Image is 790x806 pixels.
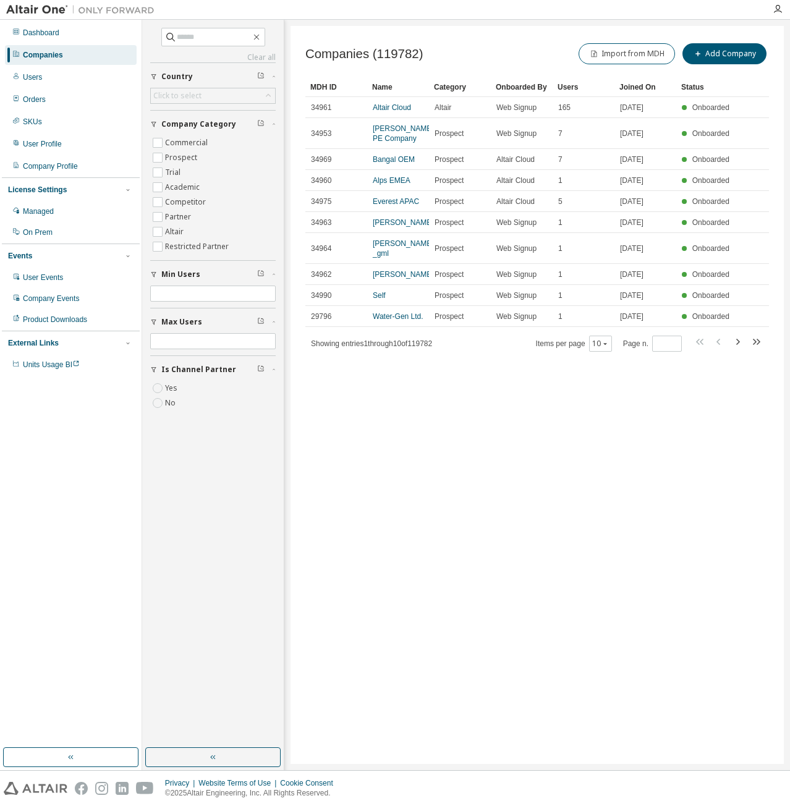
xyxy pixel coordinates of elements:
div: On Prem [23,227,53,237]
span: Onboarded [692,197,729,206]
span: Onboarded [692,176,729,185]
span: 1 [558,244,563,253]
span: 1 [558,218,563,227]
a: [PERSON_NAME] PE Company [373,124,434,143]
div: Category [434,77,486,97]
div: Product Downloads [23,315,87,325]
span: Onboarded [692,218,729,227]
span: Clear filter [257,365,265,375]
label: Commercial [165,135,210,150]
span: 7 [558,129,563,138]
label: Yes [165,381,180,396]
span: 34963 [311,218,331,227]
span: 5 [558,197,563,206]
a: Alps EMEA [373,176,410,185]
span: 34969 [311,155,331,164]
div: Name [372,77,424,97]
span: Page n. [623,336,682,352]
span: 34990 [311,291,331,300]
span: Clear filter [257,269,265,279]
span: Clear filter [257,119,265,129]
span: Prospect [435,155,464,164]
div: Company Events [23,294,79,303]
span: 29796 [311,312,331,321]
span: Prospect [435,269,464,279]
button: Max Users [150,308,276,336]
span: [DATE] [620,291,643,300]
span: [DATE] [620,218,643,227]
span: [DATE] [620,176,643,185]
button: Is Channel Partner [150,356,276,383]
span: Altair Cloud [496,197,535,206]
span: 165 [558,103,571,112]
span: 34960 [311,176,331,185]
div: Status [681,77,733,97]
span: [DATE] [620,103,643,112]
span: Company Category [161,119,236,129]
span: Clear filter [257,317,265,327]
span: Min Users [161,269,200,279]
span: Max Users [161,317,202,327]
label: Academic [165,180,202,195]
div: Orders [23,95,46,104]
a: [PERSON_NAME] _gml [373,239,434,258]
span: [DATE] [620,197,643,206]
label: Prospect [165,150,200,165]
div: External Links [8,338,59,348]
span: Items per page [536,336,612,352]
button: Add Company [682,43,767,64]
span: Web Signup [496,312,537,321]
button: Company Category [150,111,276,138]
div: MDH ID [310,77,362,97]
span: Prospect [435,244,464,253]
div: Managed [23,206,54,216]
div: Companies [23,50,63,60]
span: Prospect [435,129,464,138]
span: Onboarded [692,270,729,279]
a: Self [373,291,386,300]
span: Prospect [435,312,464,321]
span: Prospect [435,197,464,206]
label: Restricted Partner [165,239,231,254]
span: Onboarded [692,291,729,300]
div: User Events [23,273,63,282]
span: Web Signup [496,269,537,279]
span: Clear filter [257,72,265,82]
span: Onboarded [692,312,729,321]
img: linkedin.svg [116,782,129,795]
label: Trial [165,165,183,180]
label: No [165,396,178,410]
div: Onboarded By [496,77,548,97]
span: Altair Cloud [496,176,535,185]
span: Web Signup [496,291,537,300]
a: Clear all [150,53,276,62]
span: [DATE] [620,129,643,138]
button: Min Users [150,261,276,288]
span: Onboarded [692,244,729,253]
label: Altair [165,224,186,239]
span: Web Signup [496,244,537,253]
span: 1 [558,269,563,279]
span: 34975 [311,197,331,206]
span: Onboarded [692,129,729,138]
span: Onboarded [692,155,729,164]
span: 1 [558,176,563,185]
div: Dashboard [23,28,59,38]
a: Water-Gen Ltd. [373,312,423,321]
img: youtube.svg [136,782,154,795]
a: Altair Cloud [373,103,411,112]
span: Is Channel Partner [161,365,236,375]
span: Units Usage BI [23,360,80,369]
div: SKUs [23,117,42,127]
span: Altair Cloud [496,155,535,164]
span: Prospect [435,291,464,300]
span: [DATE] [620,269,643,279]
div: License Settings [8,185,67,195]
div: Cookie Consent [280,778,340,788]
span: Web Signup [496,218,537,227]
span: [DATE] [620,155,643,164]
span: 34961 [311,103,331,112]
div: Company Profile [23,161,78,171]
img: altair_logo.svg [4,782,67,795]
img: instagram.svg [95,782,108,795]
